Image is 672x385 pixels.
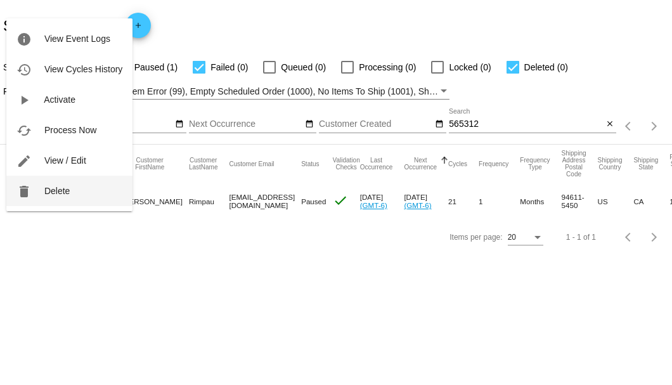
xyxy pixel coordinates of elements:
[44,186,70,196] span: Delete
[44,125,96,135] span: Process Now
[16,62,32,77] mat-icon: history
[16,153,32,169] mat-icon: edit
[44,34,110,44] span: View Event Logs
[16,184,32,199] mat-icon: delete
[44,155,86,166] span: View / Edit
[16,32,32,47] mat-icon: info
[44,64,122,74] span: View Cycles History
[16,123,32,138] mat-icon: cached
[16,93,32,108] mat-icon: play_arrow
[44,95,75,105] span: Activate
